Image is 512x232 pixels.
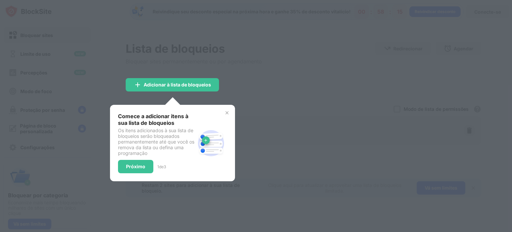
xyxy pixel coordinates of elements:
[164,164,166,169] font: 3
[144,82,211,87] font: Adicionar à lista de bloqueios
[157,164,159,169] font: 1
[159,164,164,169] font: de
[195,127,227,159] img: block-site.svg
[118,113,188,126] font: Comece a adicionar itens à sua lista de bloqueios
[224,110,230,115] img: x-button.svg
[118,128,194,156] font: Os itens adicionados à sua lista de bloqueios serão bloqueados permanentemente até que você os re...
[126,164,145,169] font: Próximo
